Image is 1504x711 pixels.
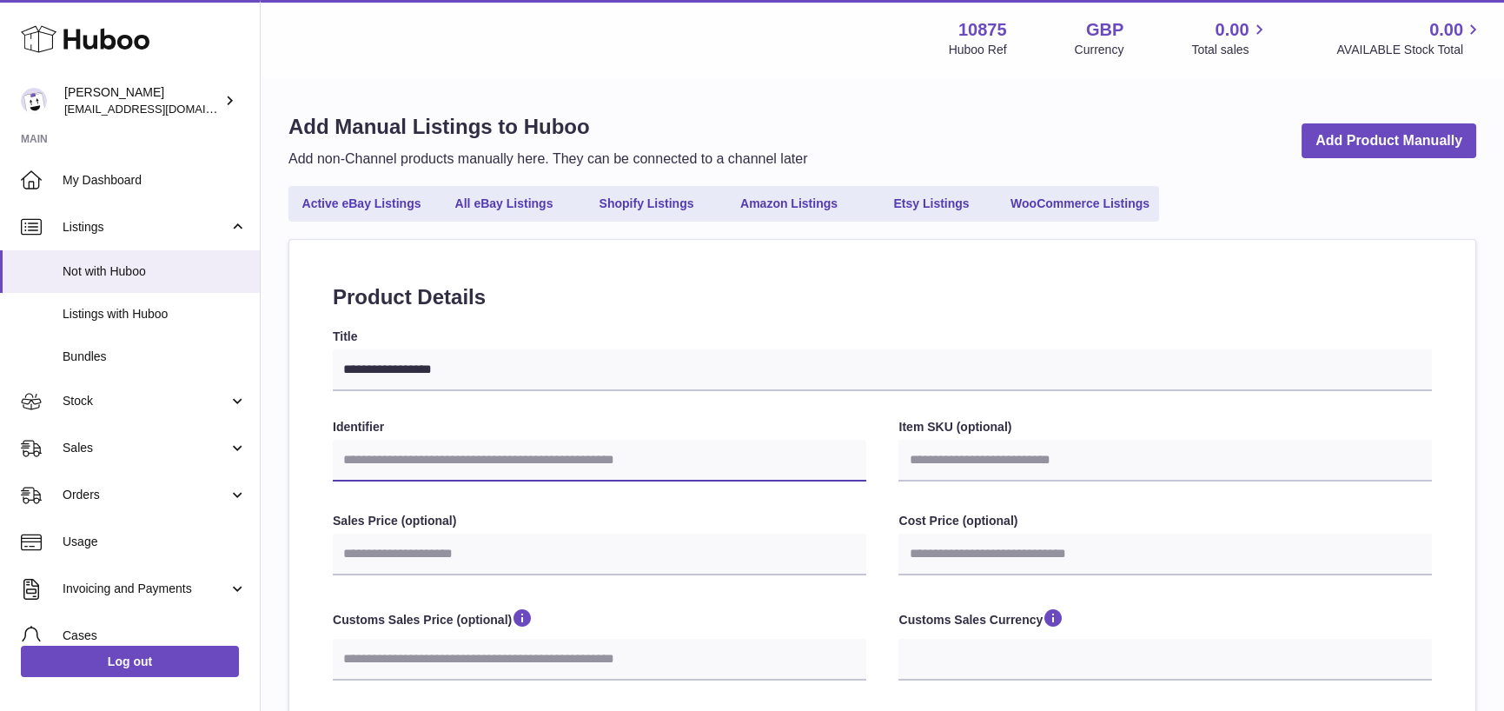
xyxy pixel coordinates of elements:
a: 0.00 AVAILABLE Stock Total [1336,18,1483,58]
a: WooCommerce Listings [1004,189,1156,218]
span: Usage [63,534,247,550]
h2: Product Details [333,283,1432,311]
a: Etsy Listings [862,189,1001,218]
label: Cost Price (optional) [898,513,1432,529]
div: Huboo Ref [949,42,1007,58]
span: Orders [63,487,229,503]
span: Invoicing and Payments [63,581,229,597]
div: [PERSON_NAME] [64,84,221,117]
span: 0.00 [1216,18,1249,42]
label: Title [333,329,1432,345]
a: All eBay Listings [434,189,573,218]
a: Active eBay Listings [292,189,431,218]
span: 0.00 [1429,18,1463,42]
strong: GBP [1086,18,1123,42]
label: Customs Sales Currency [898,607,1432,635]
span: Listings [63,219,229,236]
span: Not with Huboo [63,263,247,280]
span: [EMAIL_ADDRESS][DOMAIN_NAME] [64,102,255,116]
span: AVAILABLE Stock Total [1336,42,1483,58]
a: Shopify Listings [577,189,716,218]
label: Identifier [333,419,866,435]
a: Amazon Listings [719,189,858,218]
p: Add non-Channel products manually here. They can be connected to a channel later [288,150,807,169]
strong: 10875 [958,18,1007,42]
span: Listings with Huboo [63,306,247,322]
span: Bundles [63,349,247,365]
img: internalAdmin-10875@internal.huboo.com [21,88,47,114]
span: Cases [63,628,247,644]
div: Currency [1075,42,1124,58]
a: Add Product Manually [1302,123,1476,159]
label: Sales Price (optional) [333,513,866,529]
span: Total sales [1191,42,1269,58]
a: Log out [21,646,239,677]
span: Stock [63,393,229,409]
span: Sales [63,440,229,456]
span: My Dashboard [63,172,247,189]
label: Customs Sales Price (optional) [333,607,866,635]
h1: Add Manual Listings to Huboo [288,113,807,141]
label: Item SKU (optional) [898,419,1432,435]
a: 0.00 Total sales [1191,18,1269,58]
